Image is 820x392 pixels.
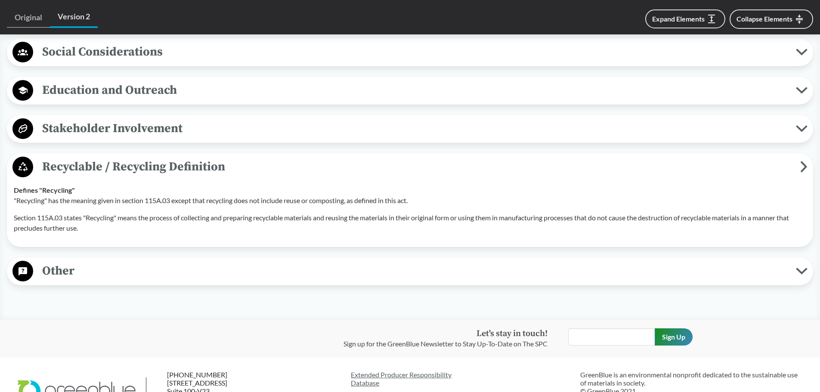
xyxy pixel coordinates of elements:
span: Education and Outreach [33,80,796,100]
a: Extended Producer ResponsibilityDatabase [351,370,573,387]
span: Recyclable / Recycling Definition [33,157,800,176]
button: Stakeholder Involvement [10,118,810,140]
strong: Let's stay in touch! [477,328,548,339]
strong: Defines "Recycling" [14,186,75,194]
span: Social Considerations [33,42,796,62]
p: "Recycling" has the meaning given in section 115A.03 except that recycling does not include reuse... [14,195,806,206]
button: Collapse Elements [730,9,813,29]
p: Section 115A.03 states "Recycling" means the process of collecting and preparing recyclable mater... [14,213,806,233]
button: Recyclable / Recycling Definition [10,156,810,178]
span: Other [33,261,796,281]
button: Education and Outreach [10,80,810,102]
button: Expand Elements [645,9,725,28]
a: Version 2 [50,7,98,28]
button: Social Considerations [10,41,810,63]
a: Original [7,8,50,28]
span: Stakeholder Involvement [33,119,796,138]
input: Sign Up [655,328,693,346]
p: Sign up for the GreenBlue Newsletter to Stay Up-To-Date on The SPC [343,339,548,349]
button: Other [10,260,810,282]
